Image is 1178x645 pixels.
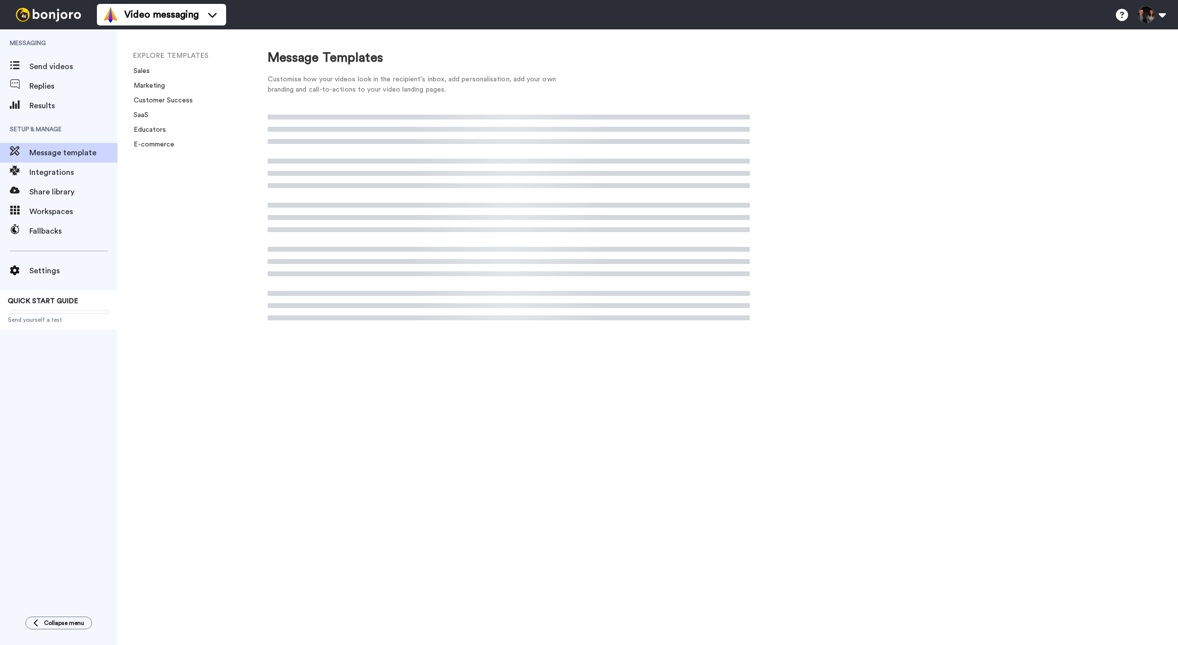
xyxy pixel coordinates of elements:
span: Video messaging [124,8,199,22]
a: E-commerce [128,141,174,148]
a: Customer Success [128,97,193,104]
div: Customise how your videos look in the recipient's inbox, add personalisation, add your own brandi... [268,74,571,95]
span: Integrations [29,167,117,178]
span: Results [29,100,117,112]
img: vm-color.svg [103,7,118,23]
span: Replies [29,80,117,92]
a: Marketing [128,82,165,89]
span: QUICK START GUIDE [8,298,78,305]
span: Collapse menu [44,619,84,627]
span: Message template [29,147,117,159]
li: EXPLORE TEMPLATES [133,51,265,61]
span: Fallbacks [29,225,117,237]
span: Settings [29,265,117,277]
a: Educators [128,126,166,133]
a: SaaS [128,112,148,119]
div: Message Templates [268,49,750,67]
a: Sales [128,68,150,74]
img: bj-logo-header-white.svg [12,8,85,22]
span: Share library [29,186,117,198]
span: Workspaces [29,206,117,217]
span: Send yourself a test [8,316,110,324]
span: Send videos [29,61,117,72]
button: Collapse menu [25,617,92,629]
